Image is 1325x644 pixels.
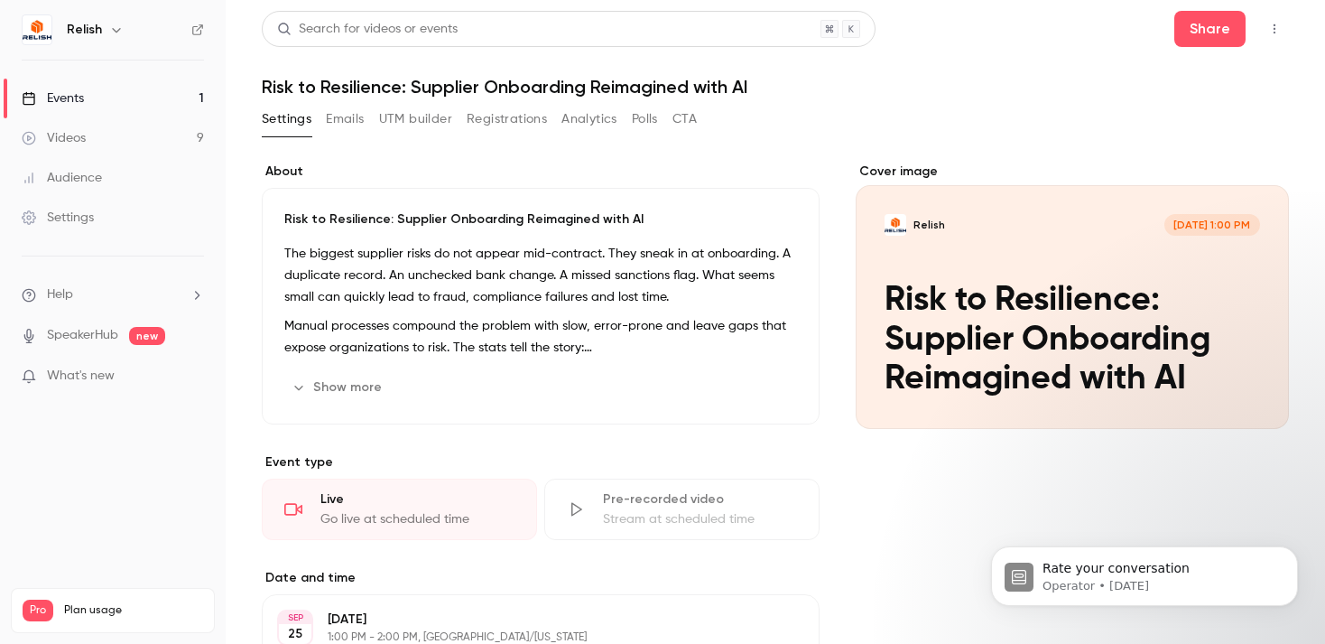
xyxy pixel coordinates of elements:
a: SpeakerHub [47,326,118,345]
div: SEP [279,611,311,624]
button: Emails [326,105,364,134]
div: Settings [22,209,94,227]
div: Stream at scheduled time [603,510,797,528]
label: Cover image [856,163,1289,181]
button: Share [1174,11,1246,47]
button: Settings [262,105,311,134]
div: Search for videos or events [277,20,458,39]
button: CTA [672,105,697,134]
p: 25 [288,625,302,643]
h1: Risk to Resilience: Supplier Onboarding Reimagined with AI [262,76,1289,98]
div: Pre-recorded video [603,490,797,509]
label: Date and time [262,569,820,587]
button: Registrations [467,105,547,134]
button: Polls [632,105,658,134]
span: new [129,327,165,345]
h6: Relish [67,21,102,39]
p: Event type [262,453,820,471]
span: What's new [47,367,115,386]
button: Analytics [561,105,617,134]
p: Manual processes compound the problem with slow, error-prone and leave gaps that expose organizat... [284,315,797,359]
p: [DATE] [328,611,724,629]
span: Pro [23,600,53,621]
li: help-dropdown-opener [22,285,204,304]
div: Live [320,490,514,509]
p: Risk to Resilience: Supplier Onboarding Reimagined with AI [284,210,797,229]
section: Cover image [856,163,1289,429]
iframe: Intercom notifications message [964,509,1325,635]
button: UTM builder [379,105,452,134]
span: Plan usage [64,603,203,618]
span: Help [47,285,73,304]
p: The biggest supplier risks do not appear mid-contract. They sneak in at onboarding. A duplicate r... [284,243,797,308]
div: Audience [22,169,102,187]
div: LiveGo live at scheduled time [262,479,537,540]
label: About [262,163,820,181]
button: Show more [284,373,393,402]
div: Videos [22,129,86,147]
div: Events [22,89,84,107]
div: Go live at scheduled time [320,510,514,528]
iframe: Noticeable Trigger [182,369,204,385]
div: Pre-recorded videoStream at scheduled time [544,479,820,540]
img: Relish [23,15,51,44]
